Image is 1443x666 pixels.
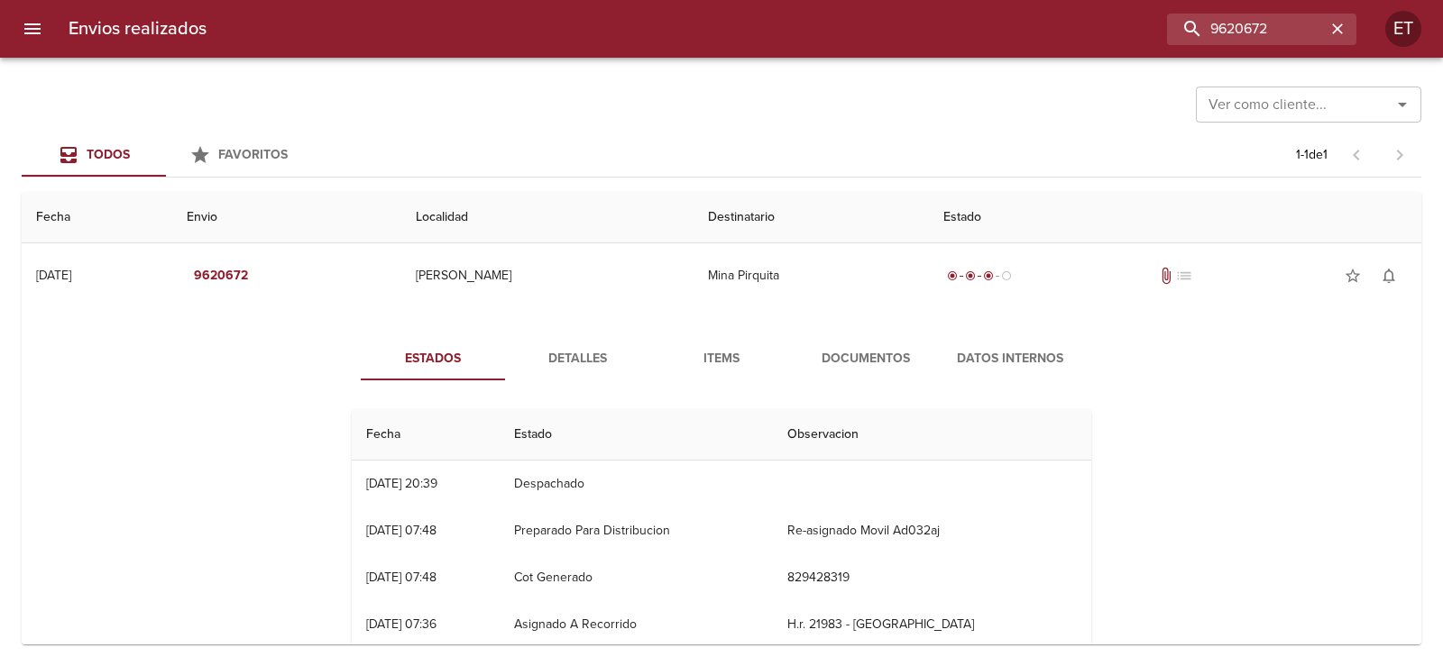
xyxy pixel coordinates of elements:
[69,14,207,43] h6: Envios realizados
[366,570,437,585] div: [DATE] 07:48
[516,348,639,370] span: Detalles
[983,270,994,281] span: radio_button_checked
[500,601,773,648] td: Asignado A Recorrido
[22,133,310,177] div: Tabs Envios
[1335,145,1378,163] span: Pagina anterior
[22,192,172,243] th: Fecha
[187,260,255,293] button: 9620672
[1344,267,1362,285] span: star_border
[401,243,694,308] td: [PERSON_NAME]
[947,270,958,281] span: radio_button_checked
[773,507,1091,554] td: Re-asignado Movil Ad032aj
[366,476,437,491] div: [DATE] 20:39
[36,268,71,283] div: [DATE]
[1390,92,1415,117] button: Abrir
[366,616,437,632] div: [DATE] 07:36
[773,554,1091,601] td: 829428319
[949,348,1071,370] span: Datos Internos
[943,267,1016,285] div: En viaje
[1385,11,1421,47] div: ET
[694,243,929,308] td: Mina Pirquita
[500,554,773,601] td: Cot Generado
[352,409,500,461] th: Fecha
[694,192,929,243] th: Destinatario
[1335,258,1371,294] button: Agregar a favoritos
[11,7,54,50] button: menu
[500,409,773,461] th: Estado
[1380,267,1398,285] span: notifications_none
[660,348,783,370] span: Items
[1378,133,1421,177] span: Pagina siguiente
[804,348,927,370] span: Documentos
[194,265,248,287] em: 9620672
[1157,267,1175,285] span: Tiene documentos adjuntos
[361,337,1082,380] div: Tabs detalle de guia
[1175,267,1193,285] span: No tiene pedido asociado
[965,270,976,281] span: radio_button_checked
[372,348,494,370] span: Estados
[1385,11,1421,47] div: Abrir información de usuario
[500,461,773,507] td: Despachado
[500,507,773,554] td: Preparado Para Distribucion
[1001,270,1012,281] span: radio_button_unchecked
[218,147,288,162] span: Favoritos
[1371,258,1407,294] button: Activar notificaciones
[401,192,694,243] th: Localidad
[929,192,1421,243] th: Estado
[87,147,130,162] span: Todos
[773,409,1091,461] th: Observacion
[172,192,401,243] th: Envio
[1167,14,1326,45] input: buscar
[773,601,1091,648] td: H.r. 21983 - [GEOGRAPHIC_DATA]
[1296,146,1328,164] p: 1 - 1 de 1
[366,523,437,538] div: [DATE] 07:48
